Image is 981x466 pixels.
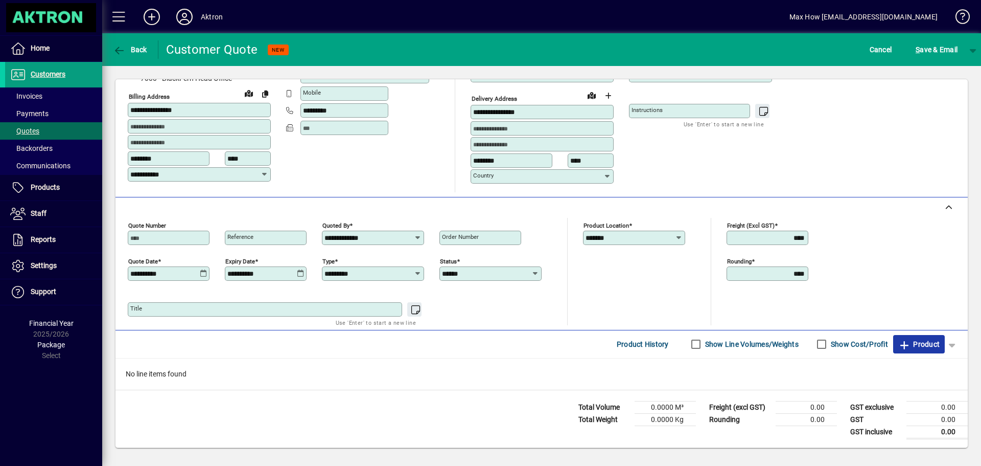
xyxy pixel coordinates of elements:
[10,127,39,135] span: Quotes
[110,40,150,59] button: Back
[473,172,494,179] mat-label: Country
[704,413,776,426] td: Rounding
[916,41,957,58] span: ave & Email
[322,221,349,229] mat-label: Quoted by
[168,8,201,26] button: Profile
[704,401,776,413] td: Freight (excl GST)
[29,319,74,327] span: Financial Year
[635,413,696,426] td: 0.0000 Kg
[102,40,158,59] app-page-header-button: Back
[703,339,799,349] label: Show Line Volumes/Weights
[272,47,285,53] span: NEW
[31,287,56,296] span: Support
[845,401,906,413] td: GST exclusive
[5,201,102,227] a: Staff
[948,2,968,35] a: Knowledge Base
[870,41,892,58] span: Cancel
[635,401,696,413] td: 0.0000 M³
[898,336,940,352] span: Product
[31,44,50,52] span: Home
[166,41,258,58] div: Customer Quote
[5,36,102,61] a: Home
[776,401,837,413] td: 0.00
[613,335,673,353] button: Product History
[225,257,255,264] mat-label: Expiry date
[829,339,888,349] label: Show Cost/Profit
[5,175,102,201] a: Products
[113,46,147,54] span: Back
[128,221,166,229] mat-label: Quote number
[910,40,963,59] button: Save & Email
[632,106,663,114] mat-label: Instructions
[867,40,895,59] button: Cancel
[10,109,49,118] span: Payments
[10,162,71,170] span: Communications
[31,183,60,191] span: Products
[727,257,752,264] mat-label: Rounding
[10,144,53,152] span: Backorders
[37,341,65,349] span: Package
[845,426,906,438] td: GST inclusive
[906,401,968,413] td: 0.00
[906,426,968,438] td: 0.00
[916,46,920,54] span: S
[257,85,273,102] button: Copy to Delivery address
[31,70,65,78] span: Customers
[573,401,635,413] td: Total Volume
[303,89,321,96] mat-label: Mobile
[583,221,629,229] mat-label: Product location
[789,9,938,25] div: Max How [EMAIL_ADDRESS][DOMAIN_NAME]
[600,87,616,104] button: Choose address
[845,413,906,426] td: GST
[776,413,837,426] td: 0.00
[130,305,142,312] mat-label: Title
[893,335,945,353] button: Product
[5,227,102,253] a: Reports
[135,8,168,26] button: Add
[583,87,600,103] a: View on map
[31,261,57,270] span: Settings
[617,336,669,352] span: Product History
[201,9,223,25] div: Aktron
[442,233,479,240] mat-label: Order number
[10,92,42,100] span: Invoices
[128,257,158,264] mat-label: Quote date
[684,118,764,130] mat-hint: Use 'Enter' to start a new line
[336,317,416,328] mat-hint: Use 'Enter' to start a new line
[241,85,257,101] a: View on map
[5,279,102,305] a: Support
[31,209,46,217] span: Staff
[115,359,968,390] div: No line items found
[440,257,457,264] mat-label: Status
[227,233,253,240] mat-label: Reference
[5,253,102,279] a: Settings
[727,221,775,229] mat-label: Freight (excl GST)
[5,105,102,122] a: Payments
[906,413,968,426] td: 0.00
[5,87,102,105] a: Invoices
[5,122,102,140] a: Quotes
[5,157,102,174] a: Communications
[31,235,56,243] span: Reports
[322,257,335,264] mat-label: Type
[573,413,635,426] td: Total Weight
[5,140,102,157] a: Backorders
